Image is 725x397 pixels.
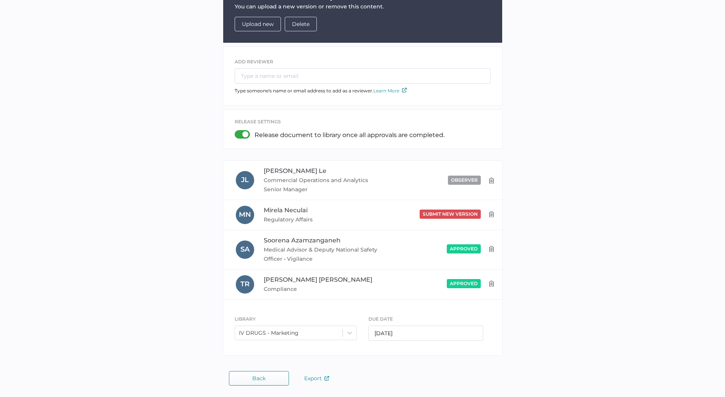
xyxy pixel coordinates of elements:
[264,176,379,194] span: Commercial Operations and Analytics Senior Manager
[488,281,495,287] img: delete
[240,245,250,253] span: S A
[235,17,281,31] button: Upload new
[423,211,478,217] span: submit new version
[264,276,372,283] span: [PERSON_NAME] [PERSON_NAME]
[235,119,281,124] span: release settings
[368,316,393,322] span: DUE DATE
[488,246,495,252] img: delete
[264,284,379,294] span: Compliance
[252,375,266,381] span: Back
[264,215,379,224] span: Regulatory Affairs
[304,375,329,382] span: Export
[235,316,256,322] span: LIBRARY
[239,329,298,336] div: IV DRUGS - Marketing
[235,59,273,65] span: ADD REVIEWER
[255,131,444,139] p: Release document to library once all approvals are completed.
[264,237,341,244] span: Soorena Azamzanganeh
[264,245,379,263] span: Medical Advisor & Deputy National Safety Officer • Vigilance
[264,207,308,214] span: Mirela Neculai
[235,68,491,84] input: Type a name or email
[297,371,337,386] button: Export
[373,88,407,94] a: Learn More
[264,167,326,174] span: [PERSON_NAME] Le
[229,371,289,386] button: Back
[285,17,317,31] button: Delete
[242,21,274,27] a: Upload new
[235,88,407,94] span: Type someone's name or email address to add as a reviewer.
[402,88,407,92] img: external-link-icon.7ec190a1.svg
[451,177,478,183] span: observer
[235,3,491,10] div: You can upload a new version or remove this content.
[239,210,251,219] span: M N
[240,280,250,288] span: T R
[324,376,329,381] img: external-link-icon.7ec190a1.svg
[292,17,310,31] span: Delete
[488,211,495,217] img: delete
[450,281,478,286] span: approved
[488,178,495,184] img: delete
[450,246,478,252] span: approved
[241,176,249,184] span: J L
